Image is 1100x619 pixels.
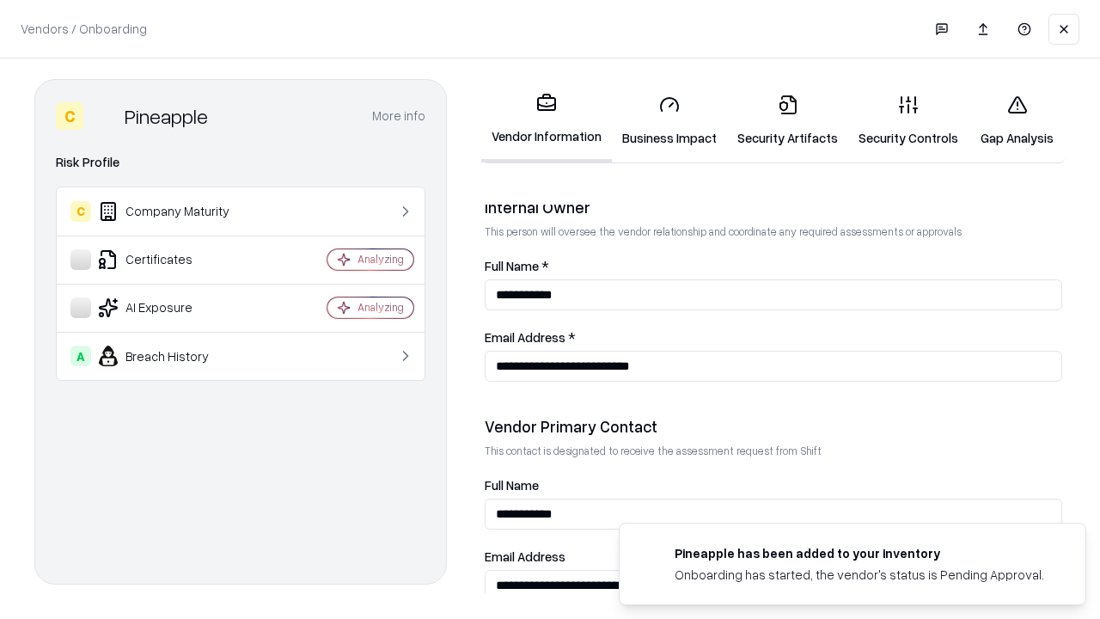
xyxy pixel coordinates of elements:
p: This contact is designated to receive the assessment request from Shift [485,444,1062,458]
div: Internal Owner [485,197,1062,218]
div: Analyzing [357,252,404,267]
div: Onboarding has started, the vendor's status is Pending Approval. [675,566,1044,584]
img: Pineapple [90,102,118,130]
p: Vendors / Onboarding [21,20,147,38]
div: Vendor Primary Contact [485,416,1062,437]
a: Security Controls [848,81,969,161]
img: pineappleenergy.com [640,544,661,565]
label: Email Address * [485,331,1062,344]
a: Business Impact [612,81,727,161]
div: Pineapple has been added to your inventory [675,544,1044,562]
div: Analyzing [357,300,404,315]
label: Full Name * [485,260,1062,273]
div: Pineapple [125,102,208,130]
p: This person will oversee the vendor relationship and coordinate any required assessments or appro... [485,224,1062,239]
label: Full Name [485,479,1062,492]
div: AI Exposure [70,297,276,318]
label: Email Address [485,550,1062,563]
div: C [70,201,91,222]
div: C [56,102,83,130]
div: Company Maturity [70,201,276,222]
a: Gap Analysis [969,81,1066,161]
a: Vendor Information [481,79,612,162]
button: More info [372,101,425,132]
div: Breach History [70,346,276,366]
div: Certificates [70,249,276,270]
a: Security Artifacts [727,81,848,161]
div: A [70,346,91,366]
div: Risk Profile [56,152,425,173]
